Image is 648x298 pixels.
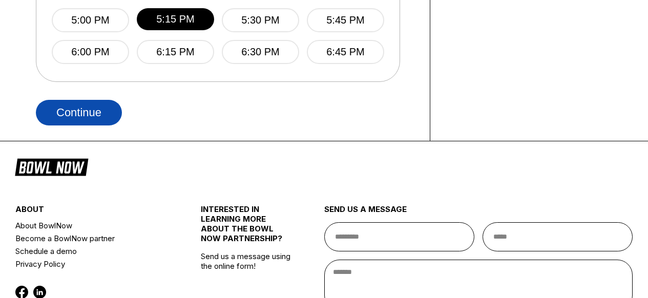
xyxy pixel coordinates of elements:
[52,8,129,32] button: 5:00 PM
[36,100,122,125] button: Continue
[222,40,299,64] button: 6:30 PM
[201,204,294,251] div: INTERESTED IN LEARNING MORE ABOUT THE BOWL NOW PARTNERSHIP?
[15,245,170,258] a: Schedule a demo
[137,8,214,30] button: 5:15 PM
[52,40,129,64] button: 6:00 PM
[15,204,170,219] div: about
[324,204,633,222] div: send us a message
[307,8,384,32] button: 5:45 PM
[15,258,170,270] a: Privacy Policy
[222,8,299,32] button: 5:30 PM
[15,219,170,232] a: About BowlNow
[137,40,214,64] button: 6:15 PM
[15,232,170,245] a: Become a BowlNow partner
[307,40,384,64] button: 6:45 PM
